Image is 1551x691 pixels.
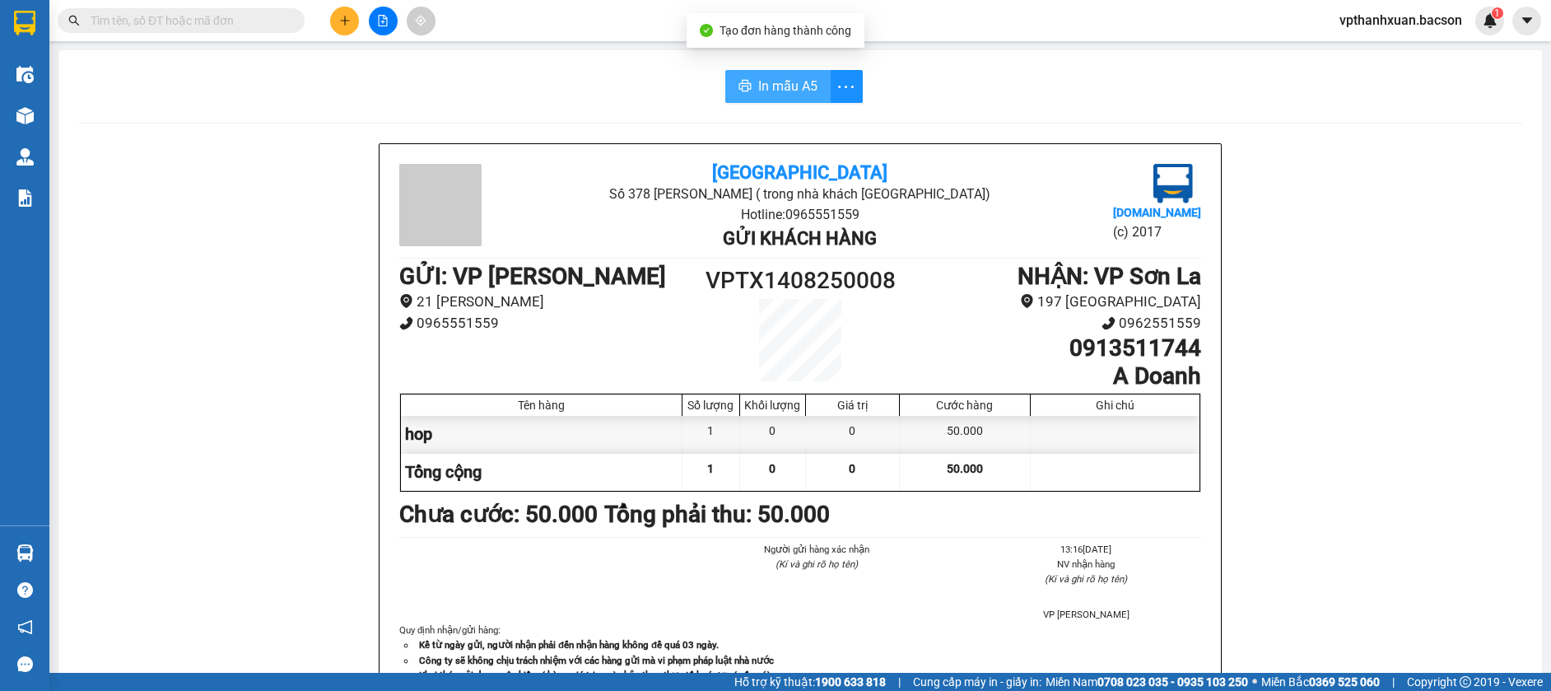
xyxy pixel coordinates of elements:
[1252,679,1257,685] span: ⚪️
[1113,222,1201,242] li: (c) 2017
[17,619,33,635] span: notification
[399,316,413,330] span: phone
[68,15,80,26] span: search
[405,462,482,482] span: Tổng cộng
[154,40,688,61] li: Số 378 [PERSON_NAME] ( trong nhà khách [GEOGRAPHIC_DATA])
[947,462,983,475] span: 50.000
[1512,7,1541,35] button: caret-down
[1494,7,1500,19] span: 1
[21,119,287,147] b: GỬI : VP [PERSON_NAME]
[1520,13,1535,28] span: caret-down
[758,76,817,96] span: In mẫu A5
[369,7,398,35] button: file-add
[399,291,700,313] li: 21 [PERSON_NAME]
[401,416,682,453] div: hop
[14,11,35,35] img: logo-vxr
[810,399,895,412] div: Giá trị
[1018,263,1201,290] b: NHẬN : VP Sơn La
[16,66,34,83] img: warehouse-icon
[1045,573,1127,585] i: (Kí và ghi rõ họ tên)
[700,24,713,37] span: check-circle
[1102,316,1116,330] span: phone
[339,15,351,26] span: plus
[687,399,735,412] div: Số lượng
[806,416,900,453] div: 0
[330,7,359,35] button: plus
[849,462,855,475] span: 0
[399,312,700,334] li: 0965551559
[399,501,598,528] b: Chưa cước : 50.000
[1492,7,1503,19] sup: 1
[16,189,34,207] img: solution-icon
[971,607,1201,622] li: VP [PERSON_NAME]
[419,670,773,681] strong: Khai thác nội dung, cân kiểm ( hàng giá trị cao) nhận theo thực tế hoá đơn ( nếu có).
[831,77,862,97] span: more
[900,416,1031,453] div: 50.000
[1097,675,1248,689] strong: 0708 023 035 - 0935 103 250
[901,362,1201,390] h1: A Doanh
[533,184,1067,204] li: Số 378 [PERSON_NAME] ( trong nhà khách [GEOGRAPHIC_DATA])
[744,399,801,412] div: Khối lượng
[1460,676,1471,688] span: copyright
[830,70,863,103] button: more
[17,656,33,672] span: message
[399,263,666,290] b: GỬI : VP [PERSON_NAME]
[1392,673,1395,691] span: |
[901,334,1201,362] h1: 0913511744
[913,673,1041,691] span: Cung cấp máy in - giấy in:
[1326,10,1475,30] span: vpthanhxuan.bacson
[901,312,1201,334] li: 0962551559
[399,294,413,308] span: environment
[91,12,285,30] input: Tìm tên, số ĐT hoặc mã đơn
[407,7,435,35] button: aim
[740,416,806,453] div: 0
[738,79,752,95] span: printer
[725,70,831,103] button: printerIn mẫu A5
[377,15,389,26] span: file-add
[419,655,774,666] strong: Công ty sẽ không chịu trách nhiệm với các hàng gửi mà vi phạm pháp luật nhà nước
[720,24,851,37] span: Tạo đơn hàng thành công
[1261,673,1380,691] span: Miền Bắc
[533,204,1067,225] li: Hotline: 0965551559
[904,399,1026,412] div: Cước hàng
[604,501,830,528] b: Tổng phải thu: 50.000
[734,673,886,691] span: Hỗ trợ kỹ thuật:
[1483,13,1497,28] img: icon-new-feature
[700,263,901,299] h1: VPTX1408250008
[16,148,34,166] img: warehouse-icon
[154,61,688,82] li: Hotline: 0965551559
[901,291,1201,313] li: 197 [GEOGRAPHIC_DATA]
[898,673,901,691] span: |
[1153,164,1193,203] img: logo.jpg
[1020,294,1034,308] span: environment
[405,399,678,412] div: Tên hàng
[775,558,858,570] i: (Kí và ghi rõ họ tên)
[769,462,775,475] span: 0
[1035,399,1195,412] div: Ghi chú
[707,462,714,475] span: 1
[815,675,886,689] strong: 1900 633 818
[1113,206,1201,219] b: [DOMAIN_NAME]
[712,162,887,183] b: [GEOGRAPHIC_DATA]
[17,582,33,598] span: question-circle
[1309,675,1380,689] strong: 0369 525 060
[971,542,1201,557] li: 13:16[DATE]
[415,15,426,26] span: aim
[419,639,719,651] strong: Kể từ ngày gửi, người nhận phải đến nhận hàng không để quá 03 ngày.
[701,542,931,557] li: Người gửi hàng xác nhận
[723,228,877,249] b: Gửi khách hàng
[16,544,34,562] img: warehouse-icon
[1046,673,1248,691] span: Miền Nam
[971,557,1201,572] li: NV nhận hàng
[16,107,34,124] img: warehouse-icon
[682,416,740,453] div: 1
